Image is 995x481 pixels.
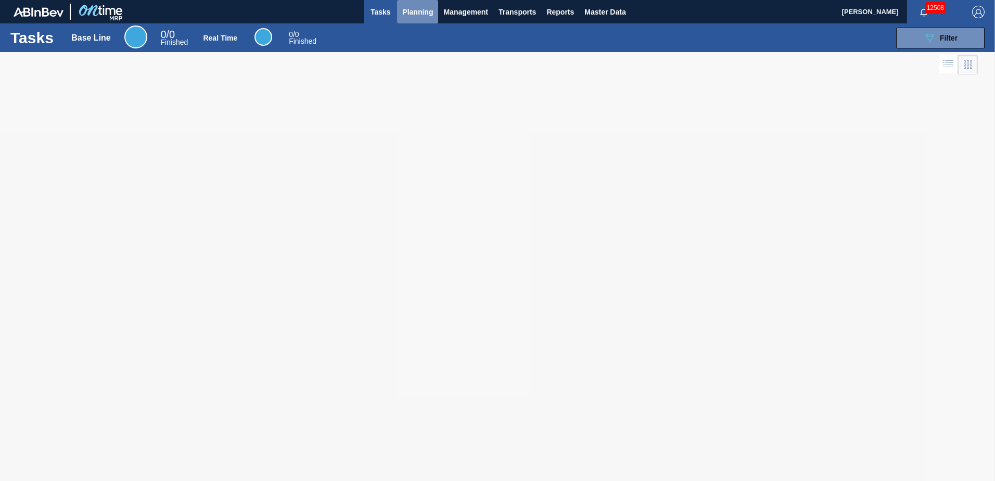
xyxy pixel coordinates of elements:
[289,31,316,45] div: Real Time
[14,7,63,17] img: TNhmsLtSVTkK8tSr43FrP2fwEKptu5GPRR3wAAAABJRU5ErkJggg==
[71,33,111,43] div: Base Line
[254,28,272,46] div: Real Time
[402,6,433,18] span: Planning
[289,30,293,39] span: 0
[289,37,316,45] span: Finished
[499,6,536,18] span: Transports
[896,28,985,48] button: Filter
[925,2,946,14] span: 12508
[972,6,985,18] img: Logout
[940,34,958,42] span: Filter
[160,29,166,40] span: 0
[546,6,574,18] span: Reports
[160,38,188,46] span: Finished
[10,32,56,44] h1: Tasks
[907,5,940,19] button: Notifications
[289,30,299,39] span: / 0
[369,6,392,18] span: Tasks
[443,6,488,18] span: Management
[160,29,175,40] span: / 0
[584,6,626,18] span: Master Data
[203,34,237,42] div: Real Time
[160,30,188,46] div: Base Line
[124,26,147,48] div: Base Line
